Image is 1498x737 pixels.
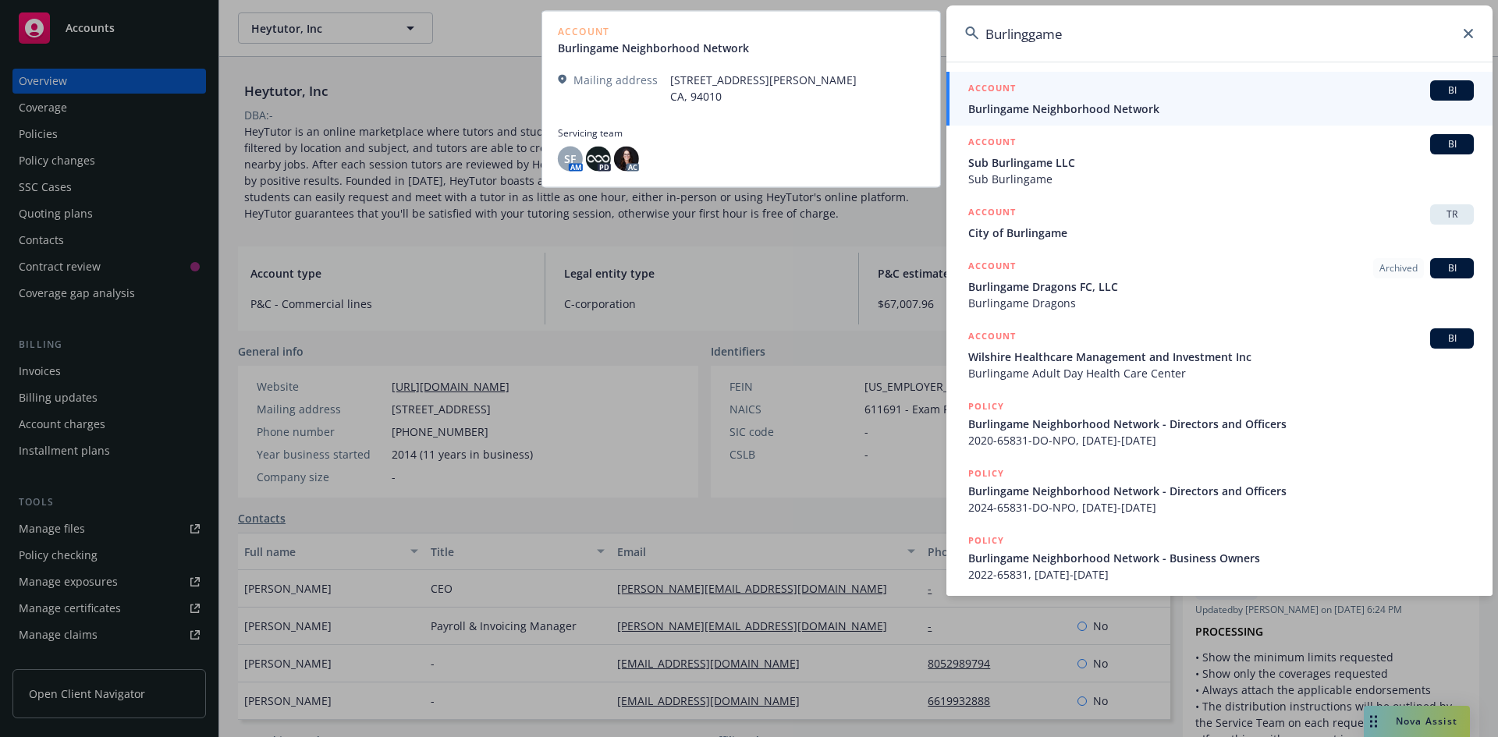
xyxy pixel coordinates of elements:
span: BI [1436,137,1468,151]
a: POLICYBurlingame Neighborhood Network - Directors and Officers2024-65831-DO-NPO, [DATE]-[DATE] [946,457,1493,524]
span: Sub Burlingame LLC [968,154,1474,171]
span: Burlingame Neighborhood Network - Directors and Officers [968,483,1474,499]
span: BI [1436,261,1468,275]
a: POLICYBurlingame Neighborhood Network - Business Owners2022-65831, [DATE]-[DATE] [946,524,1493,591]
span: Wilshire Healthcare Management and Investment Inc [968,349,1474,365]
a: POLICYBurlingame Neighborhood Network - Directors and Officers2020-65831-DO-NPO, [DATE]-[DATE] [946,390,1493,457]
span: Burlingame Neighborhood Network - Business Owners [968,550,1474,566]
span: 2022-65831, [DATE]-[DATE] [968,566,1474,583]
span: BI [1436,331,1468,345]
h5: ACCOUNT [968,328,1016,347]
h5: ACCOUNT [968,80,1016,99]
h5: ACCOUNT [968,134,1016,153]
a: ACCOUNTArchivedBIBurlingame Dragons FC, LLCBurlingame Dragons [946,250,1493,320]
a: ACCOUNTBIWilshire Healthcare Management and Investment IncBurlingame Adult Day Health Care Center [946,320,1493,390]
span: Burlingame Neighborhood Network [968,101,1474,117]
span: BI [1436,83,1468,97]
a: ACCOUNTTRCity of Burlingame [946,196,1493,250]
span: Burlingame Neighborhood Network - Directors and Officers [968,416,1474,432]
span: Burlingame Adult Day Health Care Center [968,365,1474,381]
h5: ACCOUNT [968,204,1016,223]
h5: POLICY [968,399,1004,414]
input: Search... [946,5,1493,62]
span: Sub Burlingame [968,171,1474,187]
span: 2020-65831-DO-NPO, [DATE]-[DATE] [968,432,1474,448]
a: ACCOUNTBISub Burlingame LLCSub Burlingame [946,126,1493,196]
span: City of Burlingame [968,225,1474,241]
h5: POLICY [968,533,1004,548]
a: ACCOUNTBIBurlingame Neighborhood Network [946,72,1493,126]
span: Burlingame Dragons [968,295,1474,311]
h5: POLICY [968,466,1004,481]
span: Archived [1379,261,1418,275]
span: 2024-65831-DO-NPO, [DATE]-[DATE] [968,499,1474,516]
span: TR [1436,207,1468,221]
span: Burlingame Dragons FC, LLC [968,278,1474,295]
h5: ACCOUNT [968,258,1016,277]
